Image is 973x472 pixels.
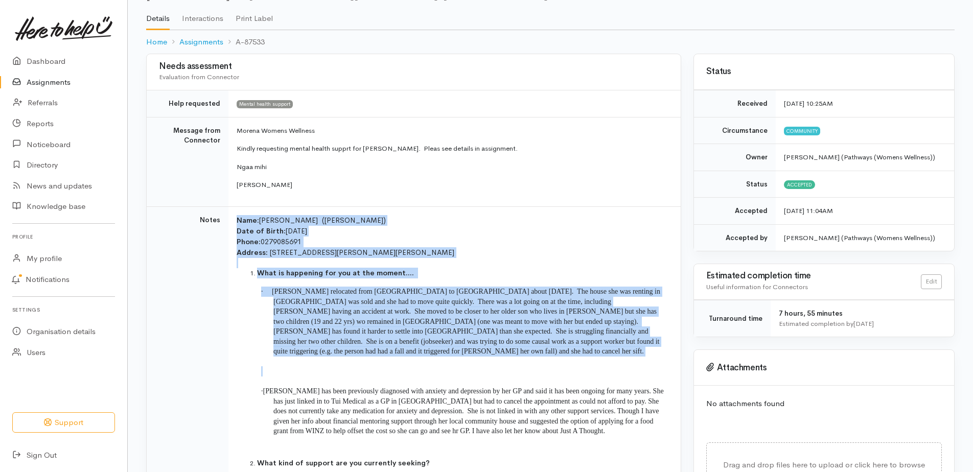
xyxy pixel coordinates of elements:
p: Morena Womens Wellness [237,126,668,136]
span: Drag and drop files here to upload or click here to browse [723,460,925,469]
button: Support [12,412,115,433]
span: · [261,387,263,395]
time: [DATE] 11:04AM [784,206,833,215]
span: [STREET_ADDRESS][PERSON_NAME][PERSON_NAME] [270,248,454,257]
a: Edit [921,274,942,289]
td: Accepted [694,198,776,225]
span: Date of Birth: [237,226,286,235]
time: [DATE] 10:25AM [784,99,833,108]
span: · [261,288,263,295]
a: Interactions [182,1,223,29]
span: Address: [237,248,268,257]
h3: Attachments [706,363,942,373]
span: [DATE] [286,226,307,235]
td: Message from Connector [147,117,228,206]
td: Circumstance [694,117,776,144]
td: Accepted by [694,224,776,251]
span: [PERSON_NAME] has been previously diagnosed with anxiety and depression by her GP and said it has... [263,387,664,435]
td: Received [694,90,776,117]
li: A-87533 [223,36,265,48]
span: Name: [237,216,259,225]
time: [DATE] [853,319,874,328]
span: 7 hours, 55 minutes [779,309,843,318]
span: 0279085691 [261,237,302,246]
h3: Status [706,67,942,77]
span: [PERSON_NAME] ([PERSON_NAME]) [259,216,386,225]
td: Help requested [147,90,228,117]
span: [PERSON_NAME] (Pathways (Womens Wellness)) [784,153,935,161]
h6: Profile [12,230,115,244]
td: Status [694,171,776,198]
td: Owner [694,144,776,171]
a: Home [146,36,167,48]
p: No attachments found [706,398,942,410]
td: Turnaround time [694,300,771,337]
a: Print Label [236,1,273,29]
h3: Needs assessment [159,62,668,72]
span: Useful information for Connectors [706,282,808,291]
td: [PERSON_NAME] (Pathways (Womens Wellness)) [776,224,954,251]
p: Kindly requesting mental health supprt for [PERSON_NAME]. Pleas see details in assignment. [237,144,668,154]
span: What kind of support are you currently seeking? [257,458,430,467]
p: Ngaa mihi [237,162,668,172]
span: Accepted [784,180,815,188]
nav: breadcrumb [146,30,955,54]
div: Estimated completion by [779,319,942,329]
span: What is happening for you at the moment.... [257,268,414,277]
span: [PERSON_NAME] relocated from [GEOGRAPHIC_DATA] to [GEOGRAPHIC_DATA] about [DATE]. The house she w... [272,288,660,355]
span: Mental health support [237,100,293,108]
p: [PERSON_NAME] [237,180,668,190]
a: Assignments [179,36,223,48]
h3: Estimated completion time [706,271,921,281]
a: Details [146,1,170,30]
h6: Settings [12,303,115,317]
span: Community [784,127,820,135]
span: Evaluation from Connector [159,73,239,81]
span: Phone: [237,237,261,246]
